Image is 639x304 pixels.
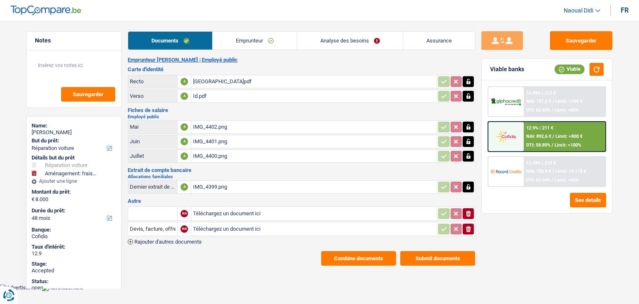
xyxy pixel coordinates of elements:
[32,154,116,161] div: Détails but du prêt
[32,178,116,184] div: Ajouter une ligne
[490,129,521,144] img: Cofidis
[403,32,475,50] a: Assurance
[128,107,475,113] h3: Fiches de salaire
[181,152,188,160] div: A
[128,32,212,50] a: Documents
[130,138,176,145] div: Juin
[32,261,116,267] div: Stage:
[128,174,475,179] h2: Allocations familiales
[35,37,113,44] h5: Notes
[128,167,475,173] h3: Extrait de compte bancaire
[400,251,475,266] button: Submit documents
[555,169,586,174] span: Limit: >1.113 €
[130,124,176,130] div: Mai
[181,183,188,191] div: A
[32,196,35,203] span: €
[526,177,550,183] span: DTI: 63.54%
[128,115,475,119] h2: Employé public
[130,78,176,85] div: Recto
[32,233,116,240] div: Cofidis
[552,142,553,148] span: /
[297,32,403,50] a: Analyse des besoins
[555,107,579,113] span: Limit: <60%
[130,184,176,190] div: Dernier extrait de compte pour vos allocations familiales
[552,107,553,113] span: /
[32,250,116,257] div: 12.9
[557,4,600,17] a: Naoual Didi
[564,7,593,14] span: Naoual Didi
[128,57,475,63] h2: Emprunteur [PERSON_NAME] | Employé public
[526,160,556,166] div: 12.49% | 210 €
[193,181,435,193] div: IMG_4399.png
[130,153,176,159] div: Juillet
[73,92,104,97] span: Sauvegarder
[32,284,116,291] div: open
[555,65,585,74] div: Viable
[526,107,550,113] span: DTI: 63.43%
[552,134,554,139] span: /
[526,125,553,131] div: 12.9% | 211 €
[193,121,435,133] div: IMG_4402.png
[61,87,115,102] button: Sauvegarder
[181,225,188,233] div: NA
[555,134,582,139] span: Limit: >800 €
[550,31,612,50] button: Sauvegarder
[213,32,297,50] a: Emprunteur
[490,164,521,179] img: Record Credits
[32,278,116,285] div: Status:
[526,90,556,96] div: 12.99% | 212 €
[552,99,554,104] span: /
[555,99,582,104] span: Limit: >750 €
[621,6,629,14] div: fr
[490,97,521,107] img: AlphaCredit
[552,169,554,174] span: /
[526,134,551,139] span: NAI: 892,6 €
[181,138,188,145] div: A
[10,5,81,15] img: TopCompare Logo
[193,75,435,88] div: [GEOGRAPHIC_DATA]pdf
[181,78,188,85] div: A
[32,137,114,144] label: But du prêt:
[526,169,551,174] span: NAI: 732,9 €
[181,123,188,131] div: A
[552,177,553,183] span: /
[555,177,579,183] span: Limit: <65%
[321,251,396,266] button: Combine documents
[32,129,116,136] div: [PERSON_NAME]
[526,142,550,148] span: DTI: 58.89%
[526,99,551,104] span: NAI: 737,2 €
[193,135,435,148] div: IMG_4401.png
[130,93,176,99] div: Verso
[32,227,116,233] div: Banque:
[128,239,202,244] button: Rajouter d'autres documents
[32,122,116,129] div: Name:
[32,189,114,195] label: Montant du prêt:
[128,67,475,72] h3: Carte d'identité
[32,207,114,214] label: Durée du prêt:
[570,193,606,207] button: See details
[134,239,202,244] span: Rajouter d'autres documents
[193,90,435,102] div: Id.pdf
[128,198,475,204] h3: Autre
[490,66,524,73] div: Viable banks
[32,244,116,250] div: Taux d'intérêt:
[32,267,116,274] div: Accepted
[555,142,581,148] span: Limit: <100%
[193,150,435,162] div: IMG_4400.png
[181,210,188,217] div: NA
[181,92,188,100] div: A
